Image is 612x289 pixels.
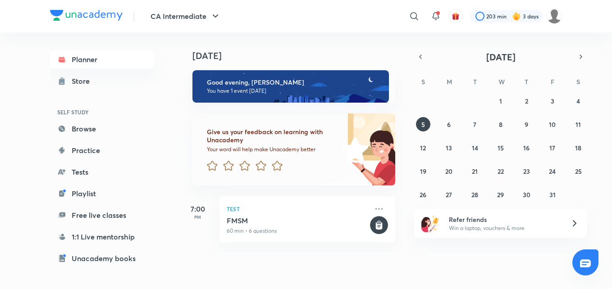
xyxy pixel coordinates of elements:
[499,97,502,105] abbr: October 1, 2025
[227,227,368,235] p: 60 min • 6 questions
[498,77,505,86] abbr: Wednesday
[549,190,556,199] abbr: October 31, 2025
[551,77,554,86] abbr: Friday
[447,120,451,129] abbr: October 6, 2025
[449,224,560,232] p: Win a laptop, vouchers & more
[519,117,534,131] button: October 9, 2025
[442,164,456,178] button: October 20, 2025
[519,187,534,202] button: October 30, 2025
[72,76,95,86] div: Store
[207,146,338,153] p: Your word will help make Unacademy better
[493,117,508,131] button: October 8, 2025
[207,128,338,144] h6: Give us your feedback on learning with Unacademy
[525,97,528,105] abbr: October 2, 2025
[545,117,560,131] button: October 10, 2025
[576,97,580,105] abbr: October 4, 2025
[445,167,452,176] abbr: October 20, 2025
[473,77,477,86] abbr: Tuesday
[50,120,155,138] a: Browse
[50,104,155,120] h6: SELF STUDY
[421,120,425,129] abbr: October 5, 2025
[446,190,452,199] abbr: October 27, 2025
[421,77,425,86] abbr: Sunday
[576,77,580,86] abbr: Saturday
[446,144,452,152] abbr: October 13, 2025
[468,187,482,202] button: October 28, 2025
[472,167,478,176] abbr: October 21, 2025
[499,120,502,129] abbr: October 8, 2025
[227,203,368,214] p: Test
[416,164,430,178] button: October 19, 2025
[547,9,562,24] img: Shikha kumari
[523,167,530,176] abbr: October 23, 2025
[50,249,155,267] a: Unacademy books
[180,203,216,214] h5: 7:00
[575,167,582,176] abbr: October 25, 2025
[571,164,585,178] button: October 25, 2025
[447,77,452,86] abbr: Monday
[311,113,395,185] img: feedback_image
[471,190,478,199] abbr: October 28, 2025
[571,140,585,155] button: October 18, 2025
[493,140,508,155] button: October 15, 2025
[192,70,389,103] img: evening
[472,144,478,152] abbr: October 14, 2025
[416,117,430,131] button: October 5, 2025
[545,94,560,108] button: October 3, 2025
[448,9,463,23] button: avatar
[207,87,381,95] p: You have 1 event [DATE]
[50,163,155,181] a: Tests
[571,94,585,108] button: October 4, 2025
[473,120,476,129] abbr: October 7, 2025
[549,144,555,152] abbr: October 17, 2025
[442,140,456,155] button: October 13, 2025
[468,117,482,131] button: October 7, 2025
[486,51,516,63] span: [DATE]
[50,228,155,246] a: 1:1 Live mentorship
[50,10,123,21] img: Company Logo
[50,10,123,23] a: Company Logo
[207,78,381,86] h6: Good evening, [PERSON_NAME]
[493,187,508,202] button: October 29, 2025
[571,117,585,131] button: October 11, 2025
[416,187,430,202] button: October 26, 2025
[50,50,155,68] a: Planner
[525,77,528,86] abbr: Thursday
[575,144,581,152] abbr: October 18, 2025
[50,206,155,224] a: Free live classes
[420,167,426,176] abbr: October 19, 2025
[421,214,439,232] img: referral
[493,94,508,108] button: October 1, 2025
[545,164,560,178] button: October 24, 2025
[227,216,368,225] h5: FMSM
[575,120,581,129] abbr: October 11, 2025
[497,190,504,199] abbr: October 29, 2025
[468,140,482,155] button: October 14, 2025
[523,190,530,199] abbr: October 30, 2025
[545,140,560,155] button: October 17, 2025
[452,12,460,20] img: avatar
[449,215,560,224] h6: Refer friends
[551,97,554,105] abbr: October 3, 2025
[180,214,216,220] p: PM
[50,185,155,203] a: Playlist
[420,190,426,199] abbr: October 26, 2025
[493,164,508,178] button: October 22, 2025
[468,164,482,178] button: October 21, 2025
[145,7,226,25] button: CA Intermediate
[519,140,534,155] button: October 16, 2025
[525,120,528,129] abbr: October 9, 2025
[420,144,426,152] abbr: October 12, 2025
[416,140,430,155] button: October 12, 2025
[498,167,504,176] abbr: October 22, 2025
[545,187,560,202] button: October 31, 2025
[192,50,404,61] h4: [DATE]
[519,94,534,108] button: October 2, 2025
[549,167,556,176] abbr: October 24, 2025
[519,164,534,178] button: October 23, 2025
[549,120,556,129] abbr: October 10, 2025
[442,117,456,131] button: October 6, 2025
[442,187,456,202] button: October 27, 2025
[523,144,530,152] abbr: October 16, 2025
[498,144,504,152] abbr: October 15, 2025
